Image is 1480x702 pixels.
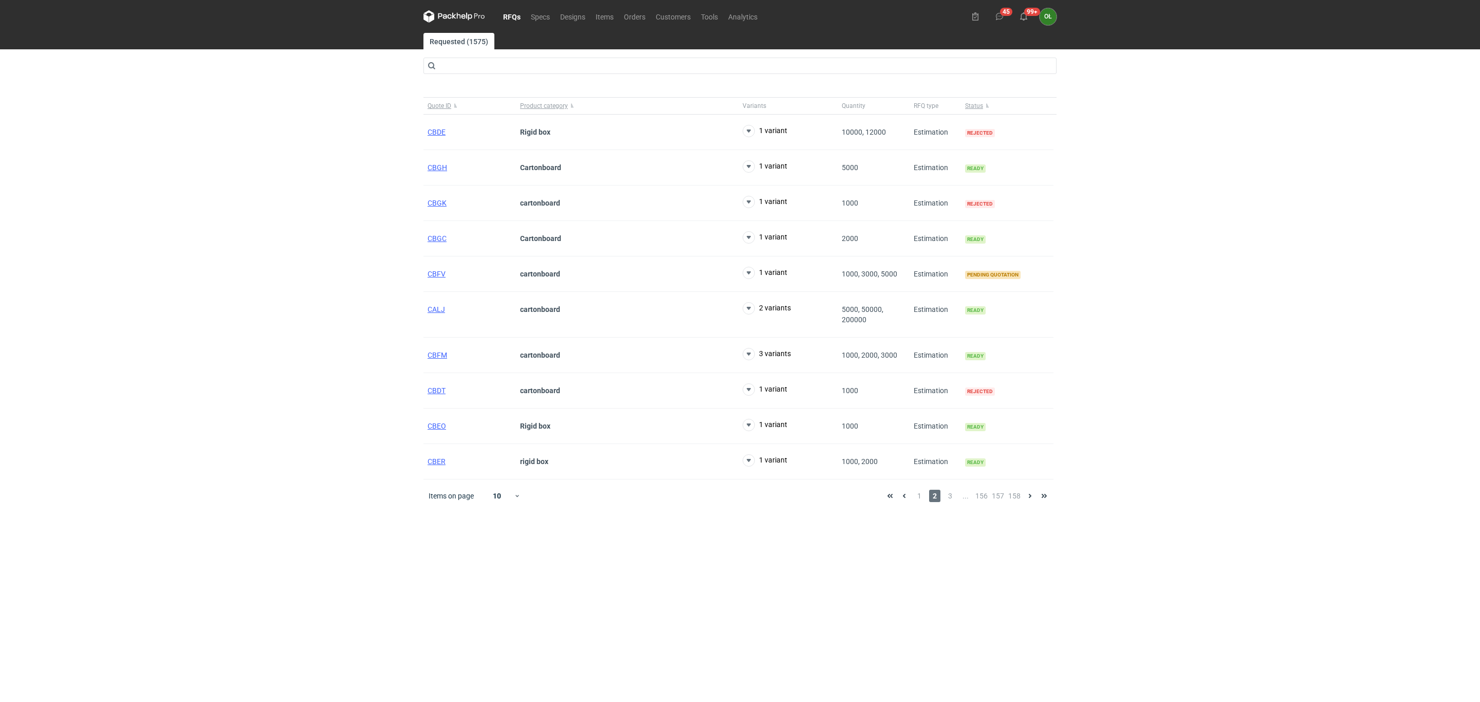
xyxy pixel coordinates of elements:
[961,98,1053,114] button: Status
[520,102,568,110] span: Product category
[910,338,961,373] div: Estimation
[429,491,474,501] span: Items on page
[910,292,961,338] div: Estimation
[945,490,956,502] span: 3
[428,386,446,395] a: CBDT
[965,129,995,137] span: Rejected
[743,383,787,396] button: 1 variant
[929,490,940,502] span: 2
[423,98,516,114] button: Quote ID
[743,196,787,208] button: 1 variant
[1040,8,1057,25] div: Olga Łopatowicz
[910,409,961,444] div: Estimation
[842,457,878,466] span: 1000, 2000
[520,351,560,359] strong: cartonboard
[743,231,787,244] button: 1 variant
[526,10,555,23] a: Specs
[555,10,590,23] a: Designs
[842,270,897,278] span: 1000, 3000, 5000
[520,386,560,395] strong: cartonboard
[910,444,961,479] div: Estimation
[965,352,986,360] span: Ready
[842,163,858,172] span: 5000
[910,150,961,186] div: Estimation
[480,489,514,503] div: 10
[842,305,883,324] span: 5000, 50000, 200000
[423,10,485,23] svg: Packhelp Pro
[696,10,723,23] a: Tools
[743,267,787,279] button: 1 variant
[910,186,961,221] div: Estimation
[965,164,986,173] span: Ready
[428,351,447,359] a: CBFM
[965,423,986,431] span: Ready
[1008,490,1021,502] span: 158
[516,98,738,114] button: Product category
[914,102,938,110] span: RFQ type
[428,128,446,136] a: CBDE
[842,386,858,395] span: 1000
[428,199,447,207] a: CBGK
[965,102,983,110] span: Status
[960,490,971,502] span: ...
[428,422,446,430] a: CBEO
[842,422,858,430] span: 1000
[520,305,560,313] strong: cartonboard
[1040,8,1057,25] button: OŁ
[965,458,986,467] span: Ready
[914,490,925,502] span: 1
[965,235,986,244] span: Ready
[743,348,791,360] button: 3 variants
[975,490,988,502] span: 156
[842,351,897,359] span: 1000, 2000, 3000
[842,128,886,136] span: 10000, 12000
[842,199,858,207] span: 1000
[743,419,787,431] button: 1 variant
[428,270,446,278] a: CBFV
[428,305,445,313] a: CALJ
[428,163,447,172] a: CBGH
[651,10,696,23] a: Customers
[743,302,791,315] button: 2 variants
[428,457,446,466] a: CBER
[991,8,1008,25] button: 45
[965,271,1021,279] span: Pending quotation
[428,102,451,110] span: Quote ID
[520,422,550,430] strong: Rigid box
[910,115,961,150] div: Estimation
[520,163,561,172] strong: Cartonboard
[965,387,995,396] span: Rejected
[520,270,560,278] strong: cartonboard
[743,160,787,173] button: 1 variant
[842,234,858,243] span: 2000
[1015,8,1032,25] button: 99+
[910,373,961,409] div: Estimation
[965,200,995,208] span: Rejected
[428,234,447,243] a: CBGC
[743,125,787,137] button: 1 variant
[723,10,763,23] a: Analytics
[743,454,787,467] button: 1 variant
[520,234,561,243] strong: Cartonboard
[590,10,619,23] a: Items
[992,490,1004,502] span: 157
[842,102,865,110] span: Quantity
[498,10,526,23] a: RFQs
[423,33,494,49] a: Requested (1575)
[965,306,986,315] span: Ready
[910,256,961,292] div: Estimation
[910,221,961,256] div: Estimation
[619,10,651,23] a: Orders
[520,199,560,207] strong: cartonboard
[743,102,766,110] span: Variants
